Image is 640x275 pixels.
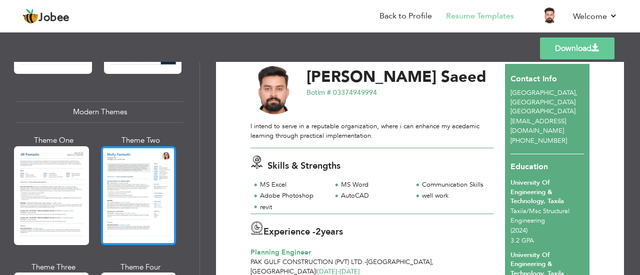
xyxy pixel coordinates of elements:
[510,236,534,245] span: 3.2 GPA
[250,122,493,140] div: I intend to serve in a reputable organization, where i can enhance my acedamic learning through p...
[260,191,325,201] div: Adobe Photoshop
[540,37,614,59] a: Download
[267,160,340,172] span: Skills & Strengths
[505,88,590,116] div: [GEOGRAPHIC_DATA]
[575,88,577,97] span: ,
[422,180,487,190] div: Communication Skills
[341,191,406,201] div: AutoCAD
[341,180,406,190] div: MS Word
[315,226,343,239] label: years
[441,66,486,87] span: Saeed
[263,226,315,238] span: Experience -
[260,180,325,190] div: MS Excel
[510,161,548,172] span: Education
[38,12,69,23] span: Jobee
[446,10,514,22] a: Resume Templates
[16,101,183,123] div: Modern Themes
[306,66,436,87] span: [PERSON_NAME]
[422,191,487,201] div: well work
[22,8,38,24] img: jobee.io
[510,107,575,116] span: [GEOGRAPHIC_DATA]
[431,258,433,267] span: ,
[250,248,311,257] span: Planning Engineer
[22,8,69,24] a: Jobee
[510,73,557,84] span: Contact Info
[103,135,178,146] div: Theme Two
[573,10,617,22] a: Welcome
[315,226,321,238] span: 2
[306,88,377,97] span: Botim # 03374949994
[364,258,366,267] span: -
[510,88,575,97] span: [GEOGRAPHIC_DATA]
[379,10,432,22] a: Back to Profile
[542,7,558,23] img: Profile Img
[510,178,584,206] div: University Of Engineering & Technology, Taxila
[250,258,364,267] span: Pak Gulf Construction (Pvt) Ltd.
[510,226,527,235] span: (2024)
[16,262,91,273] div: Theme Three
[510,136,567,145] span: [PHONE_NUMBER]
[250,66,299,115] img: No image
[510,117,566,135] span: [EMAIL_ADDRESS][DOMAIN_NAME]
[366,258,431,267] span: [GEOGRAPHIC_DATA]
[260,203,325,212] div: revit
[526,207,529,216] span: /
[16,135,91,146] div: Theme One
[103,262,178,273] div: Theme Four
[510,207,569,225] span: Taxila Msc Structural Engineering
